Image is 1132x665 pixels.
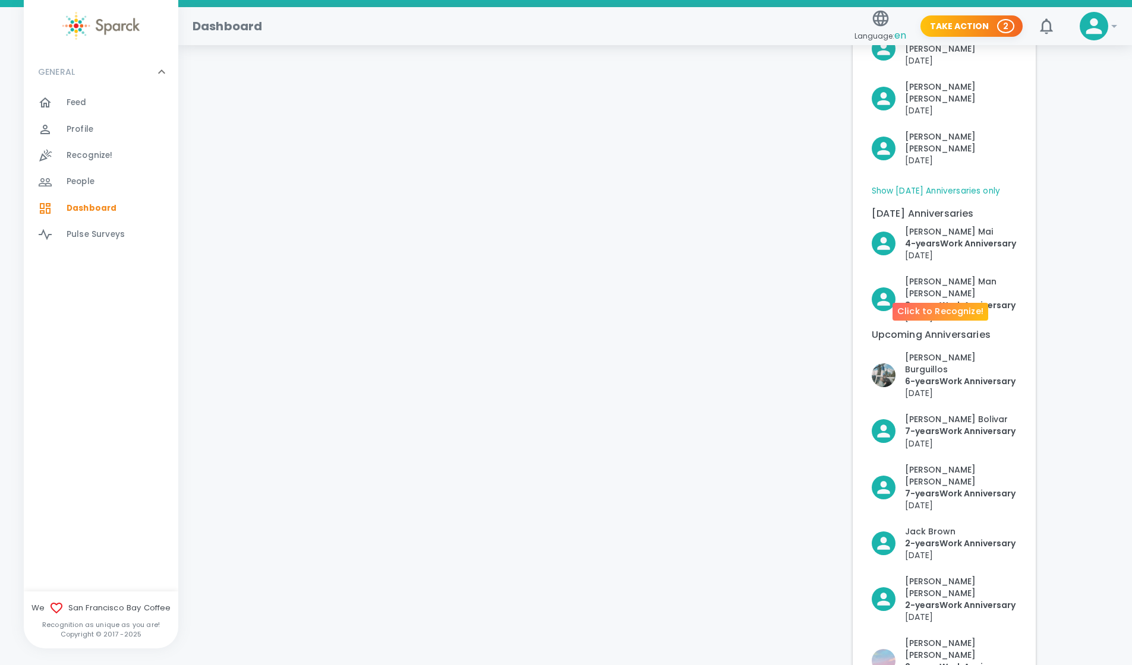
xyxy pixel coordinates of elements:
[24,601,178,615] span: We San Francisco Bay Coffee
[905,438,1016,449] p: [DATE]
[872,207,1017,221] p: [DATE] Anniversaries
[872,575,1017,623] button: Click to Recognize!
[24,90,178,116] a: Feed
[905,104,1017,116] p: [DATE]
[854,28,906,44] span: Language:
[24,221,178,248] a: Pulse Surveys
[905,226,1016,237] p: [PERSON_NAME] Mai
[872,351,1017,399] button: Click to Recognize!
[24,142,178,169] a: Recognize!
[905,487,1017,499] p: 7- years Work Anniversary
[872,328,1017,342] p: Upcoming Anniversaries
[24,90,178,252] div: GENERAL
[872,464,1017,511] button: Click to Recognize!
[24,620,178,629] p: Recognition as unique as you are!
[872,81,1017,116] button: Click to Recognize!
[24,195,178,221] a: Dashboard
[905,599,1017,611] p: 2- years Work Anniversary
[850,5,911,47] button: Language:en
[1003,20,1008,32] p: 2
[862,121,1017,166] div: Click to Recognize!
[905,55,1017,66] p: [DATE]
[905,131,1017,154] p: [PERSON_NAME] [PERSON_NAME]
[862,516,1016,561] div: Click to Recognize!
[862,404,1016,449] div: Click to Recognize!
[67,123,93,135] span: Profile
[872,31,1017,66] button: Click to Recognize!
[905,464,1017,487] p: [PERSON_NAME] [PERSON_NAME]
[862,454,1017,511] div: Click to Recognize!
[872,525,1016,561] button: Click to Recognize!
[905,537,1016,549] p: 2- years Work Anniversary
[905,387,1017,399] p: [DATE]
[872,185,1001,197] a: Show [DATE] Anniversaries only
[872,226,1016,261] button: Click to Recognize!
[24,12,178,40] a: Sparck logo
[872,363,895,387] img: Picture of Katie Burguillos
[905,499,1017,511] p: [DATE]
[24,169,178,195] a: People
[905,237,1016,249] p: 4- years Work Anniversary
[862,216,1016,261] div: Click to Recognize!
[67,229,125,240] span: Pulse Surveys
[905,154,1017,166] p: [DATE]
[872,275,1017,323] button: Click to Recognize!
[862,342,1017,399] div: Click to Recognize!
[920,15,1023,37] button: Take Action 2
[67,97,87,109] span: Feed
[24,629,178,639] p: Copyright © 2017 - 2025
[905,637,1017,661] p: [PERSON_NAME] [PERSON_NAME]
[862,566,1017,623] div: Click to Recognize!
[24,116,178,142] a: Profile
[862,266,1017,323] div: Click to Recognize!
[193,17,262,36] h1: Dashboard
[905,249,1016,261] p: [DATE]
[62,12,140,40] img: Sparck logo
[905,81,1017,104] p: [PERSON_NAME] [PERSON_NAME]
[905,413,1016,425] p: [PERSON_NAME] Bolivar
[67,202,116,214] span: Dashboard
[905,549,1016,561] p: [DATE]
[67,176,94,188] span: People
[905,351,1017,375] p: [PERSON_NAME] Burguillos
[872,413,1016,449] button: Click to Recognize!
[905,425,1016,437] p: 7- years Work Anniversary
[905,375,1017,387] p: 6- years Work Anniversary
[862,71,1017,116] div: Click to Recognize!
[905,275,1017,299] p: [PERSON_NAME] Man [PERSON_NAME]
[905,611,1017,623] p: [DATE]
[67,150,113,161] span: Recognize!
[24,54,178,90] div: GENERAL
[872,131,1017,166] button: Click to Recognize!
[894,28,906,42] span: en
[905,525,1016,537] p: Jack Brown
[38,66,75,78] p: GENERAL
[893,303,988,321] div: Click to Recognize!
[905,575,1017,599] p: [PERSON_NAME] [PERSON_NAME]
